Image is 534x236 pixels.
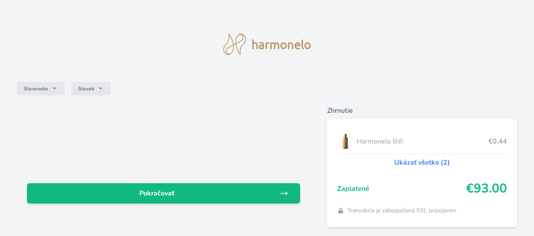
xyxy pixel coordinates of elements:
img: CLEAN_BIFI_se_stinem_x-lo.jpg [337,131,353,152]
span: Slovak [78,85,94,92]
a: Ukázať všetko (2) [394,157,450,168]
img: logo.svg [223,34,311,55]
span: Harmonelo Bifi [357,136,488,146]
span: Slovensko [24,85,48,92]
button: Slovak [71,82,111,95]
a: Pokračovať [27,183,300,203]
h6: Zhrnutie [327,106,517,116]
span: €93.00 [466,181,507,196]
button: Slovensko [17,82,65,95]
span: €0.44 [488,136,507,146]
span: Zaplatené [337,184,466,194]
span: Transakcia je zabezpečená SSL pripojením [347,206,456,215]
span: Pokračovať [34,188,280,198]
